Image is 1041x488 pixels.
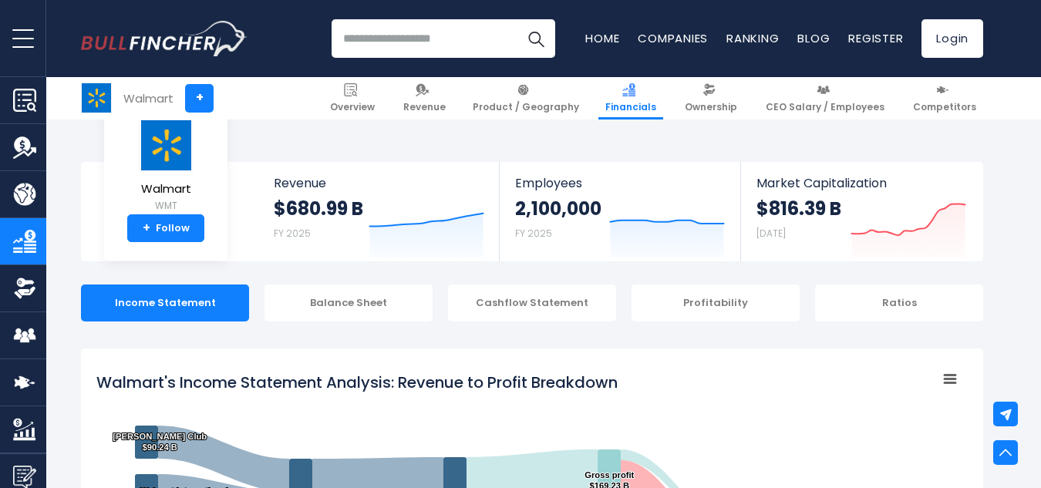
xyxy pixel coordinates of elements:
span: Walmart [139,183,193,196]
a: Product / Geography [466,77,586,119]
small: FY 2025 [515,227,552,240]
a: Companies [638,30,708,46]
span: Product / Geography [473,101,579,113]
strong: + [143,221,150,235]
small: FY 2025 [274,227,311,240]
span: Ownership [685,101,737,113]
small: WMT [139,199,193,213]
a: Overview [323,77,382,119]
div: Income Statement [81,284,249,321]
span: CEO Salary / Employees [766,101,884,113]
a: Market Capitalization $816.39 B [DATE] [741,162,982,261]
strong: 2,100,000 [515,197,601,220]
span: Competitors [913,101,976,113]
div: Profitability [632,284,800,321]
text: [PERSON_NAME] Club $90.24 B [113,432,207,452]
a: CEO Salary / Employees [759,77,891,119]
a: Blog [797,30,830,46]
a: Home [585,30,619,46]
a: Login [921,19,983,58]
strong: $816.39 B [756,197,841,220]
a: Competitors [906,77,983,119]
img: WMT logo [82,83,111,113]
div: Cashflow Statement [448,284,616,321]
strong: $680.99 B [274,197,363,220]
div: Balance Sheet [264,284,433,321]
tspan: Walmart's Income Statement Analysis: Revenue to Profit Breakdown [96,372,618,393]
a: + [185,84,214,113]
a: Revenue $680.99 B FY 2025 [258,162,500,261]
a: Ownership [678,77,744,119]
a: Financials [598,77,663,119]
small: [DATE] [756,227,786,240]
a: Ranking [726,30,779,46]
span: Revenue [403,101,446,113]
a: Walmart WMT [138,119,194,215]
a: Employees 2,100,000 FY 2025 [500,162,739,261]
a: Go to homepage [81,21,247,56]
span: Employees [515,176,724,190]
div: Walmart [123,89,173,107]
button: Search [517,19,555,58]
img: WMT logo [139,119,193,171]
span: Overview [330,101,375,113]
a: Register [848,30,903,46]
span: Market Capitalization [756,176,966,190]
img: Ownership [13,277,36,300]
span: Revenue [274,176,484,190]
a: +Follow [127,214,204,242]
a: Revenue [396,77,453,119]
img: Bullfincher logo [81,21,248,56]
span: Financials [605,101,656,113]
div: Ratios [815,284,983,321]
